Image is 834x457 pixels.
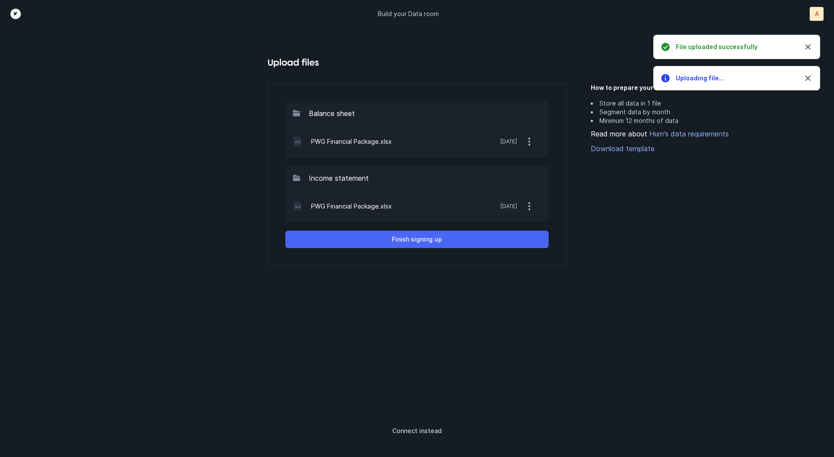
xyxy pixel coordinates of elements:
[591,129,764,139] div: Read more about
[309,173,369,183] p: Income statement
[392,234,442,245] p: Finish signing up
[591,83,764,92] h5: How to prepare your file
[591,99,764,108] li: Store all data in 1 file
[392,426,442,436] p: Connect instead
[810,7,824,21] button: A
[309,108,355,119] p: Balance sheet
[285,231,549,248] button: Finish signing up
[815,10,819,18] p: A
[591,143,764,154] a: Download template
[500,203,517,210] p: [DATE]
[591,116,764,125] li: Minimum 12 months of data
[500,138,517,145] p: [DATE]
[285,422,549,440] button: Connect instead
[378,10,439,18] p: Build your Data room
[268,56,566,70] h4: Upload files
[647,129,729,138] a: Hum's data requirements
[311,201,392,212] p: PWG Financial Package.xlsx
[676,43,796,51] h5: File uploaded successfully
[311,136,392,147] p: PWG Financial Package.xlsx
[676,74,796,83] h5: Uploading file...
[591,108,764,116] li: Segment data by month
